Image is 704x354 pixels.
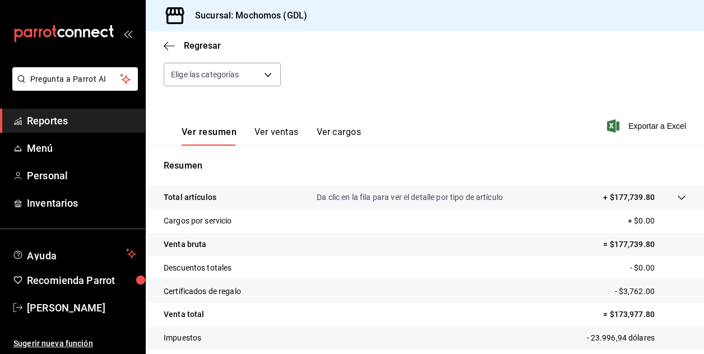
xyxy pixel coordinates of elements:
font: Exportar a Excel [628,122,686,131]
p: Certificados de regalo [164,286,241,297]
p: Cargos por servicio [164,215,232,227]
p: - $0.00 [630,262,686,274]
font: Ver resumen [182,127,237,138]
p: - 23.996,94 dólares [587,332,687,344]
font: Recomienda Parrot [27,274,115,286]
p: Venta total [164,309,204,320]
p: Da clic en la fila para ver el detalle por tipo de artículo [317,192,503,203]
p: Venta bruta [164,239,206,250]
p: - $3,762.00 [615,286,686,297]
p: Descuentos totales [164,262,231,274]
h3: Sucursal: Mochomos (GDL) [186,9,307,22]
p: = $177,739.80 [603,239,686,250]
font: Inventarios [27,197,78,209]
font: Personal [27,170,68,181]
button: Pregunta a Parrot AI [12,67,138,91]
font: Menú [27,142,53,154]
button: Exportar a Excel [609,119,686,133]
span: Pregunta a Parrot AI [30,73,121,85]
button: Ver ventas [254,127,299,146]
span: Regresar [184,40,221,51]
p: + $0.00 [628,215,686,227]
p: Impuestos [164,332,201,344]
div: Pestañas de navegación [182,127,361,146]
p: + $177,739.80 [603,192,655,203]
a: Pregunta a Parrot AI [8,81,138,93]
p: Total artículos [164,192,216,203]
button: Ver cargos [317,127,362,146]
button: Regresar [164,40,221,51]
p: Resumen [164,159,686,173]
span: Elige las categorías [171,69,239,80]
span: Ayuda [27,247,122,260]
button: open_drawer_menu [123,29,132,38]
font: Sugerir nueva función [13,339,93,348]
font: Reportes [27,115,68,127]
p: = $173,977.80 [603,309,686,320]
font: [PERSON_NAME] [27,302,105,314]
